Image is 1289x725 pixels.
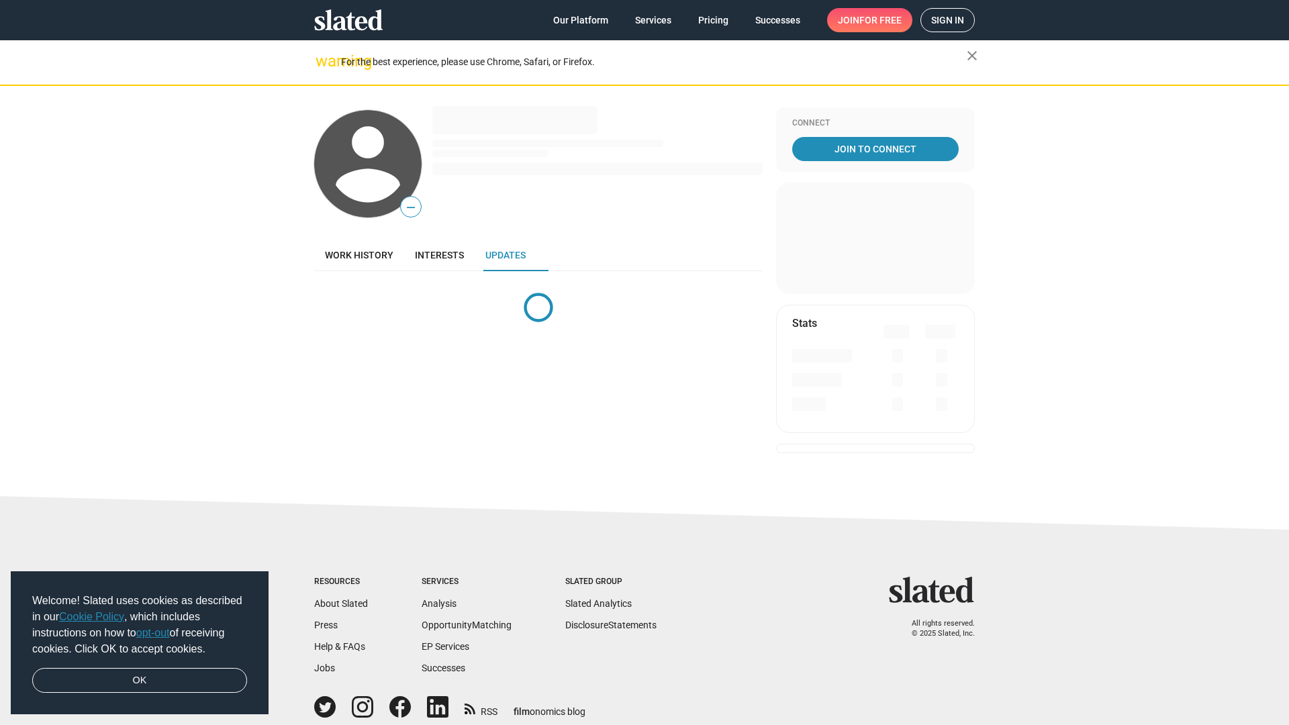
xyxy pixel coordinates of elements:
a: Analysis [422,598,457,609]
mat-icon: close [964,48,980,64]
a: Work history [314,239,404,271]
a: About Slated [314,598,368,609]
a: OpportunityMatching [422,620,512,630]
mat-card-title: Stats [792,316,817,330]
a: Jobs [314,663,335,673]
span: Join To Connect [795,137,956,161]
span: Sign in [931,9,964,32]
div: Connect [792,118,959,129]
div: Resources [314,577,368,587]
div: cookieconsent [11,571,269,715]
span: Welcome! Slated uses cookies as described in our , which includes instructions on how to of recei... [32,593,247,657]
span: film [514,706,530,717]
a: RSS [465,697,497,718]
a: Slated Analytics [565,598,632,609]
a: dismiss cookie message [32,668,247,693]
a: Help & FAQs [314,641,365,652]
div: For the best experience, please use Chrome, Safari, or Firefox. [341,53,967,71]
a: Joinfor free [827,8,912,32]
span: Our Platform [553,8,608,32]
span: Interests [415,250,464,260]
a: Successes [745,8,811,32]
span: Work history [325,250,393,260]
a: Sign in [920,8,975,32]
span: — [401,199,421,216]
mat-icon: warning [316,53,332,69]
a: filmonomics blog [514,695,585,718]
a: opt-out [136,627,170,638]
a: EP Services [422,641,469,652]
a: DisclosureStatements [565,620,657,630]
a: Services [624,8,682,32]
a: Our Platform [542,8,619,32]
a: Successes [422,663,465,673]
span: Successes [755,8,800,32]
a: Updates [475,239,536,271]
a: Press [314,620,338,630]
span: Updates [485,250,526,260]
span: Pricing [698,8,728,32]
div: Slated Group [565,577,657,587]
span: Services [635,8,671,32]
a: Cookie Policy [59,611,124,622]
a: Pricing [687,8,739,32]
span: for free [859,8,902,32]
a: Interests [404,239,475,271]
div: Services [422,577,512,587]
span: Join [838,8,902,32]
a: Join To Connect [792,137,959,161]
p: All rights reserved. © 2025 Slated, Inc. [898,619,975,638]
